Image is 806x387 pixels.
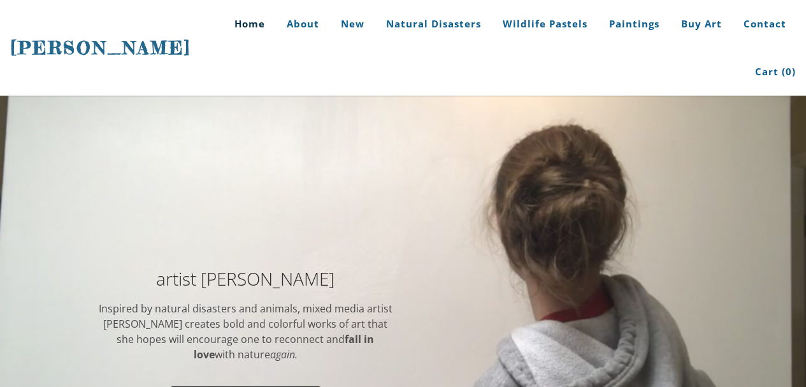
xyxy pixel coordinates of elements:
[97,301,394,362] div: Inspired by natural disasters and animals, mixed media artist [PERSON_NAME] ​creates bold and col...
[10,36,191,60] a: [PERSON_NAME]
[10,37,191,59] span: [PERSON_NAME]
[745,48,796,96] a: Cart (0)
[270,347,298,361] em: again.
[97,270,394,288] h2: artist [PERSON_NAME]
[786,65,792,78] span: 0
